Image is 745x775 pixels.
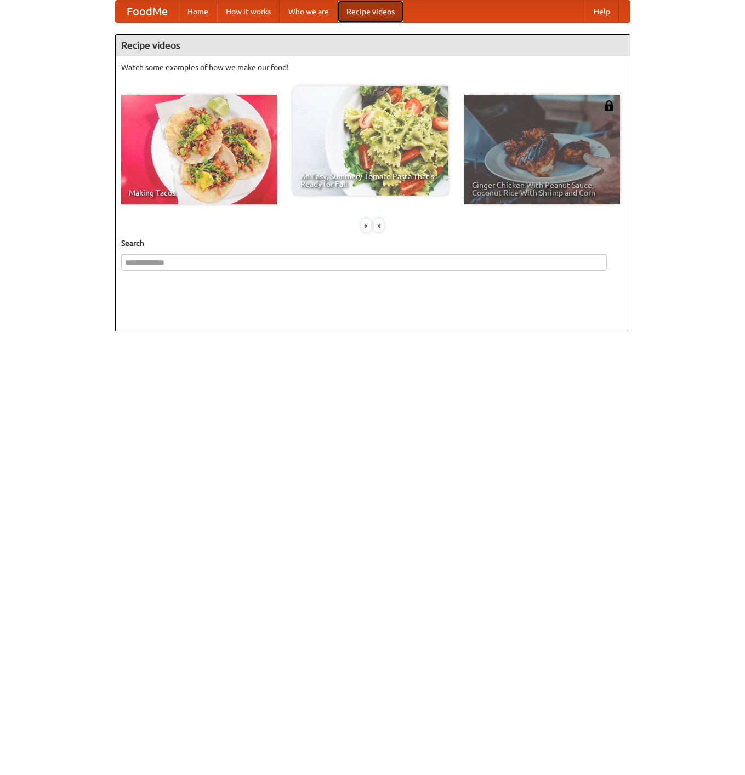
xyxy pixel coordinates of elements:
a: Help [585,1,619,22]
a: Home [179,1,217,22]
a: Who we are [280,1,338,22]
a: An Easy, Summery Tomato Pasta That's Ready for Fall [293,86,448,196]
a: Making Tacos [121,95,277,204]
span: An Easy, Summery Tomato Pasta That's Ready for Fall [300,173,441,188]
a: FoodMe [116,1,179,22]
a: Recipe videos [338,1,403,22]
div: « [361,219,371,232]
div: » [374,219,384,232]
p: Watch some examples of how we make our food! [121,62,624,73]
a: How it works [217,1,280,22]
h4: Recipe videos [116,35,630,56]
h5: Search [121,238,624,249]
img: 483408.png [604,100,615,111]
span: Making Tacos [129,189,269,197]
